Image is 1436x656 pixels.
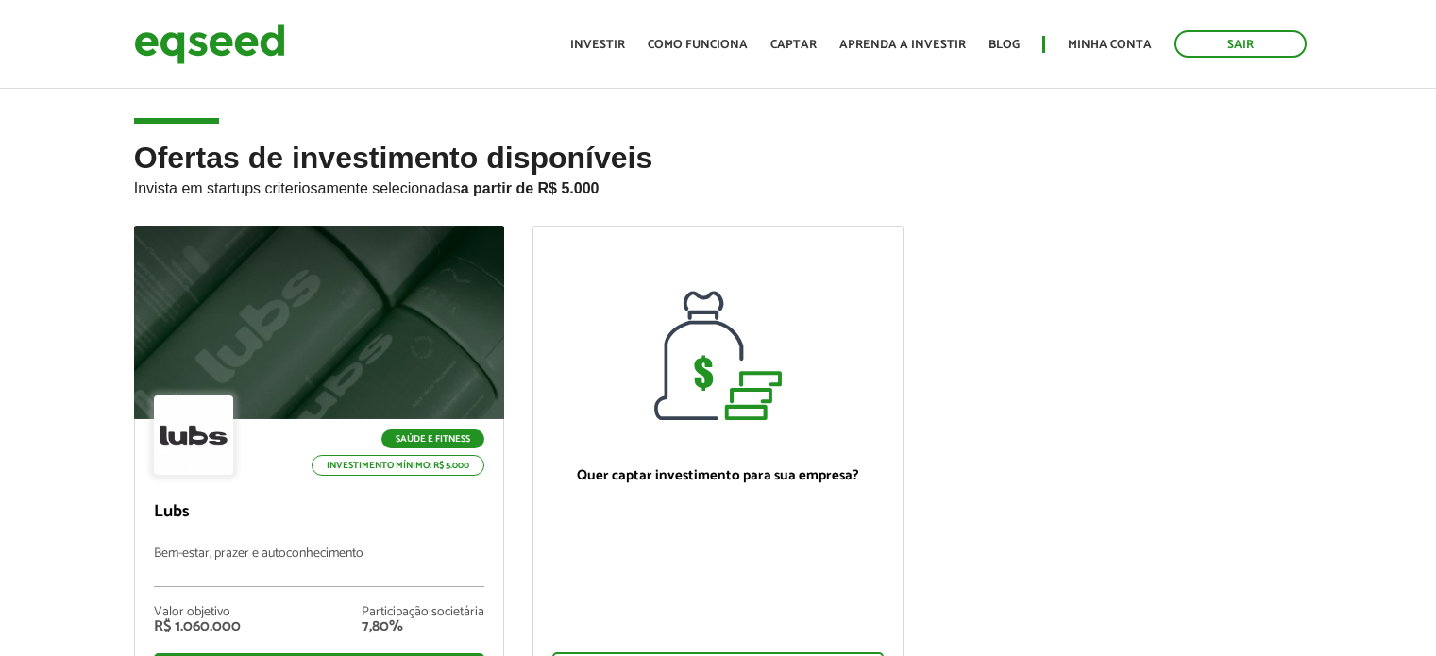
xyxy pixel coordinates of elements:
div: Valor objetivo [154,606,241,619]
a: Minha conta [1068,39,1152,51]
p: Bem-estar, prazer e autoconhecimento [154,547,485,587]
p: Invista em startups criteriosamente selecionadas [134,175,1303,197]
div: R$ 1.060.000 [154,619,241,634]
a: Sair [1174,30,1307,58]
p: Lubs [154,502,485,523]
a: Como funciona [648,39,748,51]
a: Captar [770,39,817,51]
img: EqSeed [134,19,285,69]
p: Saúde e Fitness [381,429,484,448]
div: 7,80% [362,619,484,634]
strong: a partir de R$ 5.000 [461,180,600,196]
a: Blog [988,39,1020,51]
h2: Ofertas de investimento disponíveis [134,142,1303,226]
div: Participação societária [362,606,484,619]
a: Investir [570,39,625,51]
p: Investimento mínimo: R$ 5.000 [312,455,484,476]
p: Quer captar investimento para sua empresa? [552,467,884,484]
a: Aprenda a investir [839,39,966,51]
